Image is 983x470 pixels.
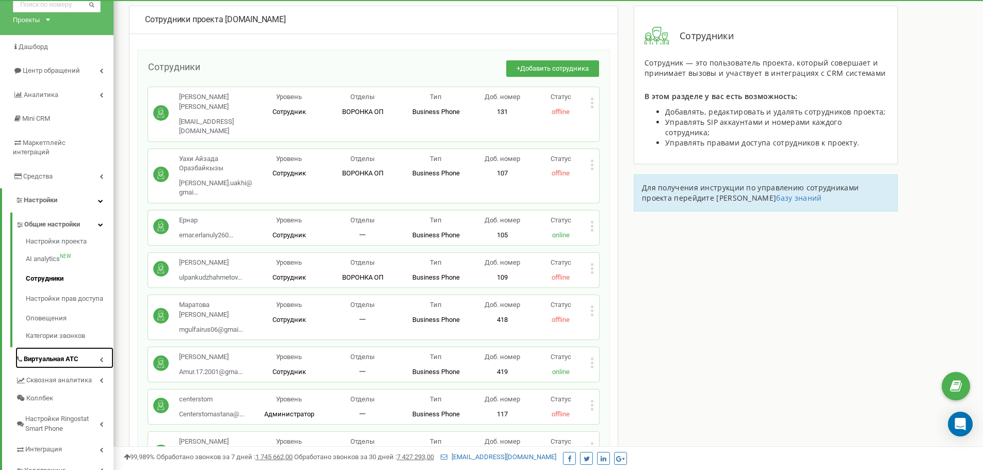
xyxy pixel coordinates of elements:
[15,347,114,368] a: Виртуальная АТС
[473,410,531,419] p: 117
[179,395,244,404] p: centerstom
[430,216,442,224] span: Тип
[342,273,383,281] span: ВОРОНКА ОП
[179,179,252,197] span: [PERSON_NAME].uakhi@gmai...
[412,316,460,323] span: Business Phone
[342,169,383,177] span: ВОРОНКА ОП
[948,412,973,436] div: Open Intercom Messenger
[156,453,293,461] span: Обработано звонков за 7 дней :
[15,368,114,390] a: Сквозная аналитика
[179,437,252,447] p: [PERSON_NAME]
[148,61,200,72] span: Сотрудники
[551,301,571,309] span: Статус
[430,155,442,163] span: Тип
[473,273,531,283] p: 109
[430,301,442,309] span: Тип
[552,273,570,281] span: offline
[272,316,306,323] span: Сотрудник
[124,453,155,461] span: 99,989%
[26,376,92,385] span: Сквозная аналитика
[294,453,434,461] span: Обработано звонков за 30 дней :
[24,196,57,204] span: Настройки
[359,410,366,418] span: 一
[506,60,599,77] button: +Добавить сотрудника
[264,410,314,418] span: Администратор
[551,216,571,224] span: Статус
[276,395,302,403] span: Уровень
[430,353,442,361] span: Тип
[485,258,520,266] span: Доб. номер
[430,395,442,403] span: Тип
[473,107,531,117] p: 131
[485,395,520,403] span: Доб. номер
[276,353,302,361] span: Уровень
[179,352,243,362] p: [PERSON_NAME]
[179,300,252,319] p: Маратова [PERSON_NAME]
[255,453,293,461] u: 1 745 662,00
[179,326,243,333] span: mgulfairus06@gmai...
[350,258,375,266] span: Отделы
[272,169,306,177] span: Сотрудник
[145,14,223,24] span: Сотрудники проекта
[179,92,252,111] p: [PERSON_NAME] [PERSON_NAME]
[644,58,885,78] span: Сотрудник — это пользователь проекта, который совершает и принимает вызовы и участвует в интеграц...
[15,213,114,234] a: Общие настройки
[24,91,58,99] span: Аналитика
[473,315,531,325] p: 418
[26,289,114,309] a: Настройки прав доступа
[23,172,53,180] span: Средства
[551,258,571,266] span: Статус
[179,118,234,135] span: [EMAIL_ADDRESS][DOMAIN_NAME]
[342,108,383,116] span: ВОРОНКА ОП
[272,273,306,281] span: Сотрудник
[485,93,520,101] span: Доб. номер
[179,368,243,376] span: Arnur.17.2001@gma...
[22,115,50,122] span: Mini CRM
[665,117,842,137] span: Управлять SIP аккаунтами и номерами каждого сотрудника;
[552,231,570,239] span: online
[2,188,114,213] a: Настройки
[412,273,460,281] span: Business Phone
[485,155,520,163] span: Доб. номер
[350,155,375,163] span: Отделы
[776,193,821,203] a: базу знаний
[26,269,114,289] a: Сотрудники
[179,258,242,268] p: [PERSON_NAME]
[26,309,114,329] a: Оповещения
[441,453,556,461] a: [EMAIL_ADDRESS][DOMAIN_NAME]
[665,107,886,117] span: Добавлять, редактировать и удалять сотрудников проекта;
[412,231,460,239] span: Business Phone
[665,138,859,148] span: Управлять правами доступа сотрудников к проекту.
[179,410,244,418] span: Centerstomastana@...
[473,169,531,179] p: 107
[551,93,571,101] span: Статус
[276,258,302,266] span: Уровень
[23,67,80,74] span: Центр обращений
[13,15,40,25] div: Проекты
[642,183,859,203] span: Для получения инструкции по управлению сотрудниками проекта перейдите [PERSON_NAME]
[551,395,571,403] span: Статус
[359,231,366,239] span: 一
[15,390,114,408] a: Коллбек
[669,29,734,43] span: Сотрудники
[485,437,520,445] span: Доб. номер
[644,91,797,101] span: В этом разделе у вас есть возможность:
[179,273,242,281] span: ulpankudzhahmetov...
[485,301,520,309] span: Доб. номер
[350,216,375,224] span: Отделы
[15,407,114,437] a: Настройки Ringostat Smart Phone
[473,367,531,377] p: 419
[485,216,520,224] span: Доб. номер
[276,216,302,224] span: Уровень
[26,237,114,249] a: Настройки проекта
[272,231,306,239] span: Сотрудник
[13,139,66,156] span: Маркетплейс интеграций
[412,108,460,116] span: Business Phone
[276,437,302,445] span: Уровень
[412,410,460,418] span: Business Phone
[552,316,570,323] span: offline
[19,43,48,51] span: Дашборд
[551,353,571,361] span: Статус
[25,414,100,433] span: Настройки Ringostat Smart Phone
